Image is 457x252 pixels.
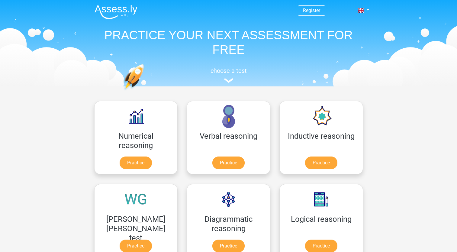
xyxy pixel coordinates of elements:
[90,67,368,83] a: choose a test
[305,157,337,169] a: Practice
[123,64,167,119] img: practice
[95,5,137,19] img: Assessly
[120,157,152,169] a: Practice
[303,8,320,13] a: Register
[224,78,233,83] img: assessment
[90,67,368,74] h5: choose a test
[90,28,368,57] h1: PRACTICE YOUR NEXT ASSESSMENT FOR FREE
[212,157,245,169] a: Practice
